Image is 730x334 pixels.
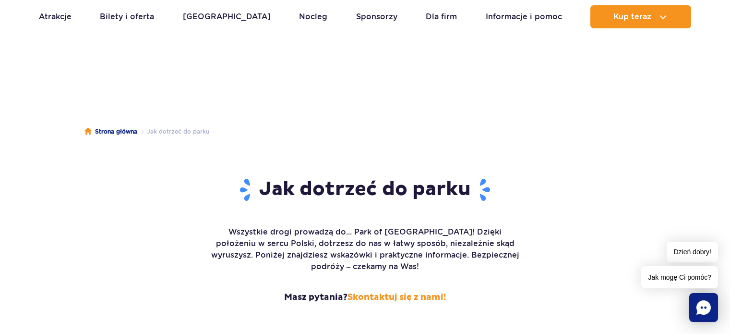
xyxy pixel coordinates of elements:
a: [GEOGRAPHIC_DATA] [183,5,271,28]
span: Kup teraz [613,12,651,21]
button: Kup teraz [590,5,691,28]
a: Dla firm [426,5,457,28]
a: Sponsorzy [356,5,397,28]
p: Wszystkie drogi prowadzą do... Park of [GEOGRAPHIC_DATA]! Dzięki położeniu w sercu Polski, dotrze... [209,226,521,272]
a: Atrakcje [39,5,72,28]
a: Skontaktuj się z nami! [347,292,446,303]
a: Strona główna [84,127,137,136]
strong: Masz pytania? [209,292,521,303]
li: Jak dotrzeć do parku [137,127,209,136]
a: Informacje i pomoc [486,5,562,28]
span: Jak mogę Ci pomóc? [641,266,718,288]
a: Bilety i oferta [100,5,154,28]
div: Chat [689,293,718,322]
h1: Jak dotrzeć do parku [209,177,521,202]
span: Dzień dobry! [667,242,718,262]
a: Nocleg [299,5,327,28]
